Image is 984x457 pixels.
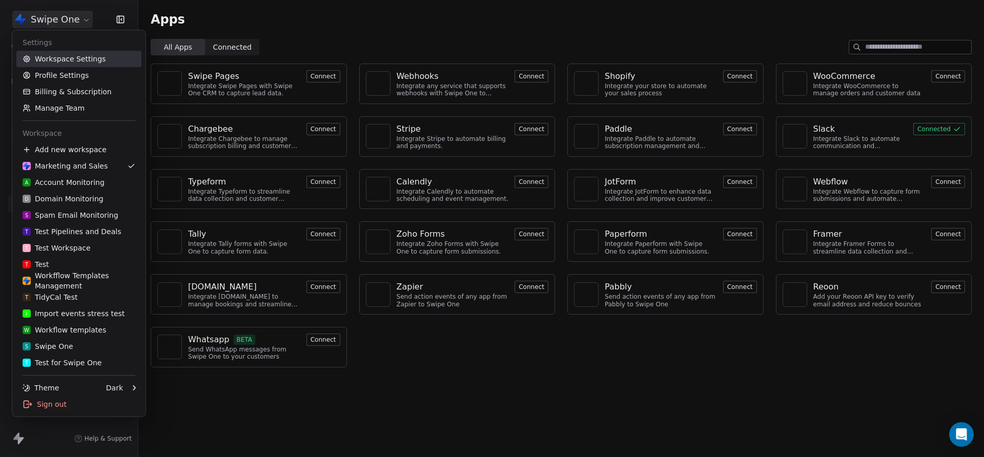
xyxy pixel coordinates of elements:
[106,383,123,393] div: Dark
[24,326,29,334] span: W
[23,325,106,335] div: Workflow templates
[23,271,135,291] div: Workfflow Templates Management
[25,179,29,186] span: A
[16,84,141,100] a: Billing & Subscription
[16,51,141,67] a: Workspace Settings
[25,261,28,268] span: T
[25,212,28,219] span: S
[16,141,141,158] div: Add new workspace
[25,228,28,236] span: T
[25,343,28,350] span: S
[23,308,125,319] div: Import events stress test
[23,210,118,220] div: Spam Email Monitoring
[16,125,141,141] div: Workspace
[23,194,104,204] div: Domain Monitoring
[23,292,77,302] div: TidyCal Test
[23,162,31,170] img: Swipe%20One%20Logo%201-1.svg
[23,161,108,171] div: Marketing and Sales
[26,310,28,318] span: I
[23,383,59,393] div: Theme
[23,358,101,368] div: Test for Swipe One
[25,294,28,301] span: T
[16,396,141,412] div: Sign out
[23,277,31,285] img: Swipe%20One%20Logo%201-1.svg
[25,359,28,367] span: T
[25,244,28,252] span: T
[23,226,121,237] div: Test Pipelines and Deals
[16,100,141,116] a: Manage Team
[16,34,141,51] div: Settings
[23,341,73,351] div: Swipe One
[23,259,49,269] div: Test
[16,67,141,84] a: Profile Settings
[23,243,91,253] div: Test Workspace
[25,195,29,203] span: D
[23,177,105,188] div: Account Monitoring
